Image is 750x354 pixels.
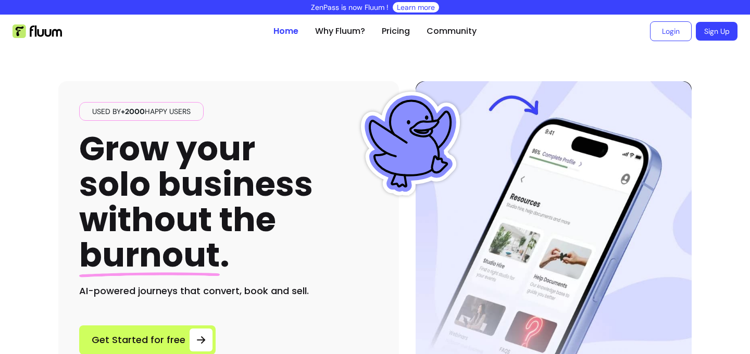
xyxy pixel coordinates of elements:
[121,107,145,116] span: +2000
[650,21,692,41] a: Login
[79,284,378,298] h2: AI-powered journeys that convert, book and sell.
[88,106,195,117] span: Used by happy users
[315,25,365,37] a: Why Fluum?
[273,25,298,37] a: Home
[382,25,410,37] a: Pricing
[397,2,435,12] a: Learn more
[311,2,389,12] p: ZenPass is now Fluum !
[427,25,477,37] a: Community
[79,131,313,273] h1: Grow your solo business without the .
[12,24,62,38] img: Fluum Logo
[92,333,185,347] span: Get Started for free
[696,22,737,41] a: Sign Up
[79,232,220,278] span: burnout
